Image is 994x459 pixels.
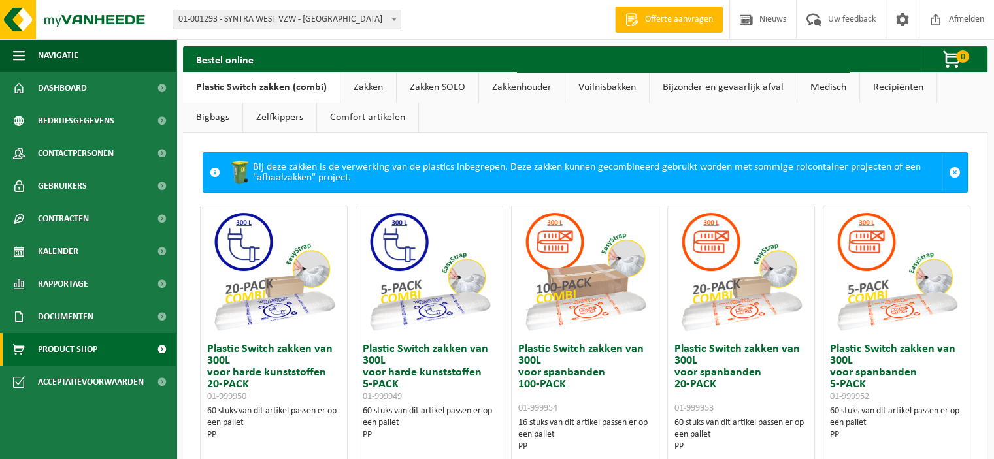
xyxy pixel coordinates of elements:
a: Offerte aanvragen [615,7,723,33]
span: 01-999953 [674,404,714,413]
a: Bijzonder en gevaarlijk afval [650,72,797,103]
h2: Bestel online [183,46,267,72]
img: WB-0240-HPE-GN-50.png [227,159,253,185]
div: 60 stuks van dit artikel passen er op een pallet [830,405,963,441]
span: 01-999954 [518,404,557,413]
div: PP [207,429,340,441]
span: Product Shop [38,333,97,366]
h3: Plastic Switch zakken van 300L voor harde kunststoffen 20-PACK [207,343,340,402]
h3: Plastic Switch zakken van 300L voor spanbanden 20-PACK [674,343,808,414]
a: Zakken [340,72,396,103]
a: Plastic Switch zakken (combi) [183,72,340,103]
h3: Plastic Switch zakken van 300L voor harde kunststoffen 5-PACK [363,343,496,402]
span: Bedrijfsgegevens [38,104,114,137]
span: 0 [956,50,969,63]
img: 01-999953 [676,206,806,337]
div: Bij deze zakken is de verwerking van de plastics inbegrepen. Deze zakken kunnen gecombineerd gebr... [227,153,942,192]
a: Recipiënten [860,72,936,103]
span: Navigatie [38,39,78,72]
a: Zakken SOLO [397,72,478,103]
a: Vuilnisbakken [565,72,649,103]
div: 60 stuks van dit artikel passen er op een pallet [363,405,496,441]
span: Kalender [38,235,78,268]
a: Sluit melding [942,153,967,192]
span: Rapportage [38,268,88,300]
span: Contactpersonen [38,137,114,170]
div: 60 stuks van dit artikel passen er op een pallet [674,417,808,452]
span: Acceptatievoorwaarden [38,366,144,398]
span: Contracten [38,202,89,235]
a: Zakkenhouder [479,72,565,103]
a: Bigbags [183,103,242,133]
div: PP [674,441,808,452]
a: Medisch [797,72,859,103]
div: 16 stuks van dit artikel passen er op een pallet [518,417,652,452]
img: 01-999954 [520,206,650,337]
a: Comfort artikelen [317,103,418,133]
span: 01-001293 - SYNTRA WEST VZW - SINT-MICHIELS [173,10,401,29]
img: 01-999950 [208,206,339,337]
h3: Plastic Switch zakken van 300L voor spanbanden 100-PACK [518,343,652,414]
div: PP [363,429,496,441]
span: 01-001293 - SYNTRA WEST VZW - SINT-MICHIELS [173,10,401,29]
a: Zelfkippers [243,103,316,133]
button: 0 [921,46,986,72]
span: 01-999952 [830,392,869,402]
div: PP [830,429,963,441]
span: Offerte aanvragen [642,13,716,26]
span: Documenten [38,300,93,333]
img: 01-999952 [831,206,962,337]
span: 01-999949 [363,392,402,402]
span: 01-999950 [207,392,246,402]
span: Dashboard [38,72,87,104]
span: Gebruikers [38,170,87,202]
img: 01-999949 [364,206,495,337]
div: 60 stuks van dit artikel passen er op een pallet [207,405,340,441]
div: PP [518,441,652,452]
h3: Plastic Switch zakken van 300L voor spanbanden 5-PACK [830,343,963,402]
